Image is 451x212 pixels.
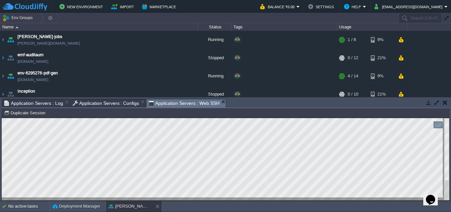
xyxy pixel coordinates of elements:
button: [EMAIL_ADDRESS][DOMAIN_NAME] [374,3,444,11]
div: 9% [371,67,392,85]
a: [DOMAIN_NAME] [17,58,48,65]
div: 21% [371,49,392,67]
img: AMDAwAAAACH5BAEAAAAALAAAAAABAAEAAAICRAEAOw== [16,26,18,28]
a: [DOMAIN_NAME] [17,76,48,83]
div: Status [199,23,231,31]
img: AMDAwAAAACH5BAEAAAAALAAAAAABAAEAAAICRAEAOw== [0,49,6,67]
button: New Environment [59,3,105,11]
button: Marketplace [142,3,178,11]
a: [PERSON_NAME][DOMAIN_NAME] [17,40,80,47]
a: emf-auditaum [17,52,44,58]
img: AMDAwAAAACH5BAEAAAAALAAAAAABAAEAAAICRAEAOw== [0,85,6,103]
button: Deployment Manager [52,203,100,210]
a: [PERSON_NAME]-jobs [17,33,62,40]
a: [DOMAIN_NAME] [17,95,48,101]
div: Running [198,31,231,49]
a: Inception [17,88,35,95]
img: AMDAwAAAACH5BAEAAAAALAAAAAABAAEAAAICRAEAOw== [6,67,15,85]
div: 0 / 10 [348,85,358,103]
div: Running [198,67,231,85]
div: Stopped [198,49,231,67]
button: Env Groups [2,13,35,22]
div: Name [1,23,198,31]
iframe: chat widget [423,186,444,205]
div: 21% [371,85,392,103]
div: Tags [232,23,337,31]
div: Stopped [198,85,231,103]
img: AMDAwAAAACH5BAEAAAAALAAAAAABAAEAAAICRAEAOw== [0,31,6,49]
span: Application Servers : Configs [73,99,139,107]
div: Usage [337,23,407,31]
img: CloudJiffy [2,3,47,11]
button: Import [111,3,136,11]
span: Application Servers : Web SSH [149,99,220,107]
button: Duplicate Session [4,110,47,116]
img: AMDAwAAAACH5BAEAAAAALAAAAAABAAEAAAICRAEAOw== [6,31,15,49]
img: AMDAwAAAACH5BAEAAAAALAAAAAABAAEAAAICRAEAOw== [0,67,6,85]
button: Settings [308,3,336,11]
a: env-6295276-pdf-gen [17,70,58,76]
div: 0 / 12 [348,49,358,67]
button: [PERSON_NAME]-jobs [109,203,150,210]
span: Application Servers : Log [4,99,63,107]
div: 9% [371,31,392,49]
div: No active tasks [8,201,50,212]
div: 4 / 14 [348,67,358,85]
img: AMDAwAAAACH5BAEAAAAALAAAAAABAAEAAAICRAEAOw== [6,85,15,103]
img: AMDAwAAAACH5BAEAAAAALAAAAAABAAEAAAICRAEAOw== [6,49,15,67]
button: Balance ₹0.00 [260,3,296,11]
div: 1 / 8 [348,31,356,49]
button: Help [344,3,363,11]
